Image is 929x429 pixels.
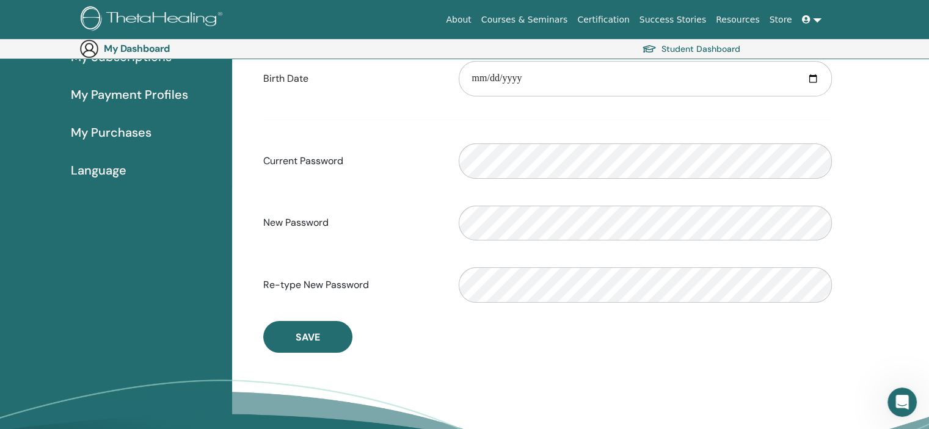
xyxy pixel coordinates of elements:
[887,388,917,417] iframe: Intercom live chat
[572,9,634,31] a: Certification
[81,6,227,34] img: logo.png
[254,67,450,90] label: Birth Date
[79,39,99,59] img: generic-user-icon.jpg
[263,321,352,353] button: Save
[71,85,188,104] span: My Payment Profiles
[71,123,151,142] span: My Purchases
[254,150,450,173] label: Current Password
[635,9,711,31] a: Success Stories
[765,9,797,31] a: Store
[104,43,226,54] h3: My Dashboard
[642,44,657,54] img: graduation-cap.svg
[71,161,126,179] span: Language
[296,331,320,344] span: Save
[441,9,476,31] a: About
[254,211,450,234] label: New Password
[476,9,573,31] a: Courses & Seminars
[642,40,740,57] a: Student Dashboard
[711,9,765,31] a: Resources
[254,273,450,297] label: Re-type New Password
